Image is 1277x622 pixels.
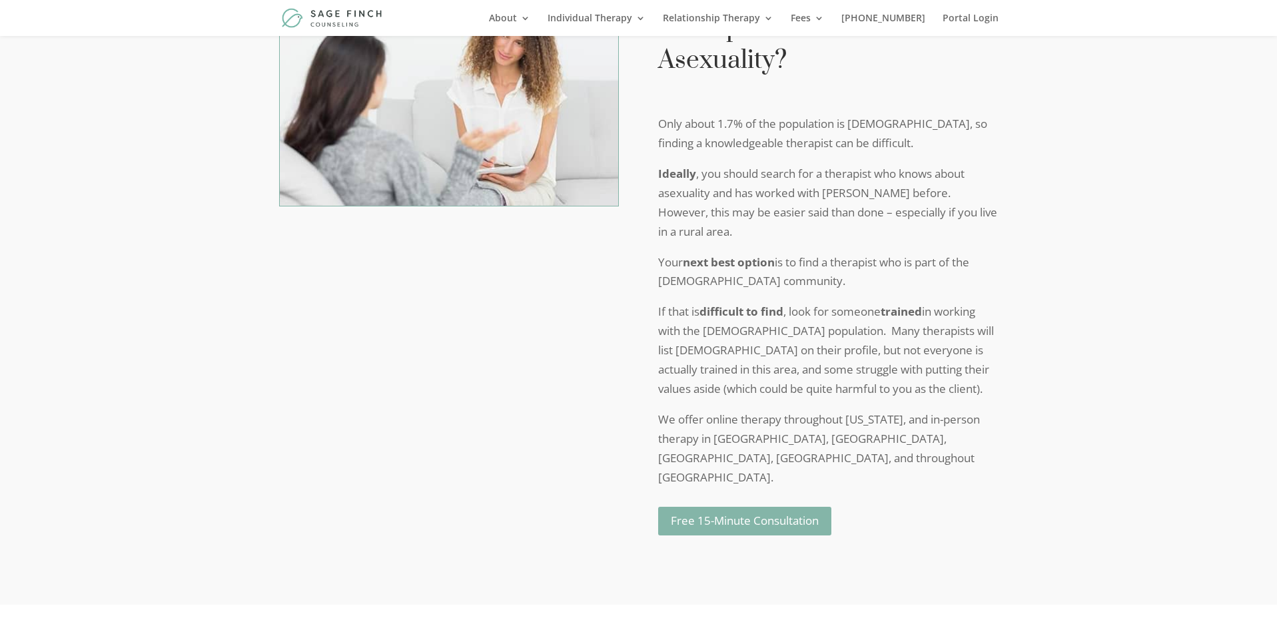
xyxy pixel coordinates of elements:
img: Sage Finch Counseling | LGBTQ+ Therapy in Plano [282,8,384,27]
strong: Ideally [658,166,696,181]
a: Individual Therapy [548,13,645,36]
a: [PHONE_NUMBER] [841,13,925,36]
span: Only about 1.7% of the population is [DEMOGRAPHIC_DATA], so finding a knowledgeable therapist can... [658,116,987,151]
a: Relationship Therapy [663,13,773,36]
strong: next best option [683,254,775,270]
span: We offer online therapy throughout [US_STATE], and in-person therapy in [GEOGRAPHIC_DATA], [GEOGR... [658,412,980,485]
strong: trained [881,304,922,319]
span: Your is to find a therapist who is part of the [DEMOGRAPHIC_DATA] community. [658,254,969,289]
a: About [489,13,530,36]
strong: difficult to find [699,304,783,319]
a: Free 15-Minute Consultation [658,507,831,535]
a: Fees [791,13,824,36]
span: If that is , look for someone in working with the [DEMOGRAPHIC_DATA] population. Many therapists ... [658,304,994,396]
a: Portal Login [943,13,999,36]
span: , you should search for a therapist who knows about asexuality and has worked with [PERSON_NAME] ... [658,166,997,239]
